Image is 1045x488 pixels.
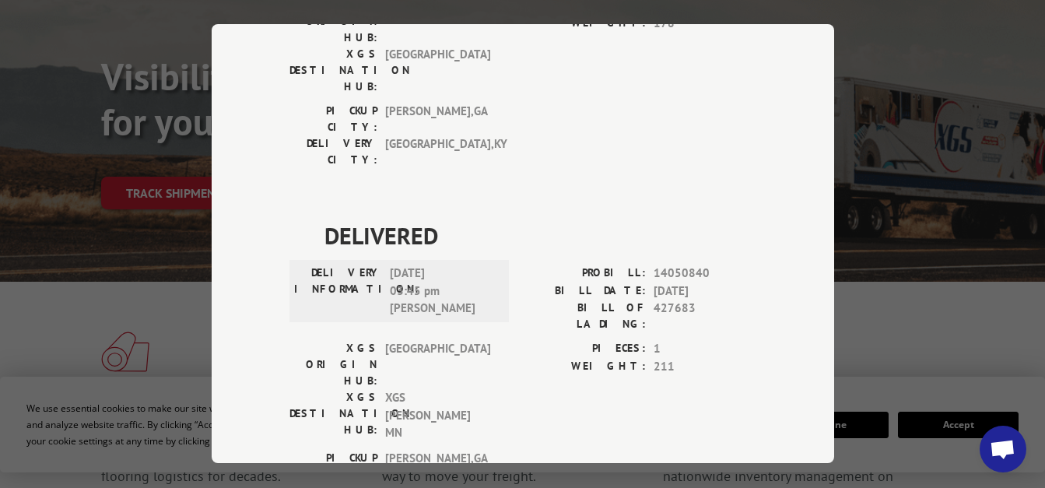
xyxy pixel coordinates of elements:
[654,15,756,33] span: 178
[390,265,495,318] span: [DATE] 03:45 pm [PERSON_NAME]
[385,46,490,95] span: [GEOGRAPHIC_DATA]
[523,283,646,300] label: BILL DATE:
[654,283,756,300] span: [DATE]
[654,265,756,283] span: 14050840
[385,450,490,483] span: [PERSON_NAME] , GA
[289,389,377,442] label: XGS DESTINATION HUB:
[289,135,377,168] label: DELIVERY CITY:
[289,340,377,389] label: XGS ORIGIN HUB:
[294,265,382,318] label: DELIVERY INFORMATION:
[523,358,646,376] label: WEIGHT:
[654,340,756,358] span: 1
[289,46,377,95] label: XGS DESTINATION HUB:
[654,300,756,332] span: 427683
[324,218,756,253] span: DELIVERED
[385,103,490,135] span: [PERSON_NAME] , GA
[385,389,490,442] span: XGS [PERSON_NAME] MN
[523,265,646,283] label: PROBILL:
[980,426,1026,472] a: Open chat
[523,340,646,358] label: PIECES:
[289,103,377,135] label: PICKUP CITY:
[385,135,490,168] span: [GEOGRAPHIC_DATA] , KY
[523,15,646,33] label: WEIGHT:
[289,450,377,483] label: PICKUP CITY:
[385,340,490,389] span: [GEOGRAPHIC_DATA]
[523,300,646,332] label: BILL OF LADING:
[654,358,756,376] span: 211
